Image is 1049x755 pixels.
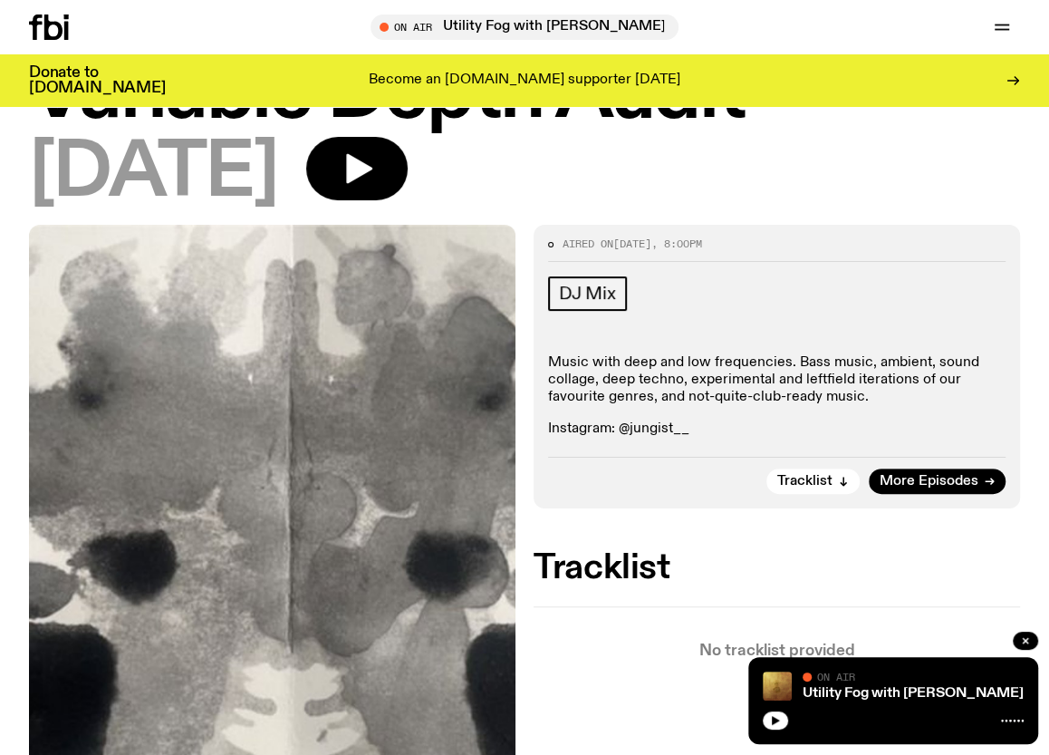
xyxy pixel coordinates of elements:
span: [DATE] [29,137,277,210]
span: On Air [817,671,855,682]
h2: Tracklist [534,552,1020,585]
p: Instagram: @jungist__ [548,421,1006,438]
span: , 8:00pm [651,237,702,251]
button: Tracklist [766,469,860,494]
p: Music with deep and low frequencies. Bass music, ambient, sound collage, deep techno, experimenta... [548,354,1006,407]
h1: Variable Depth Audit [29,58,1020,131]
img: Cover for EYDN's single "Gold" [763,672,792,701]
span: Tracklist [777,475,832,489]
p: No tracklist provided [534,644,1020,659]
p: Become an [DOMAIN_NAME] supporter [DATE] [369,73,680,89]
span: More Episodes [880,475,978,489]
h3: Donate to [DOMAIN_NAME] [29,65,166,96]
a: Utility Fog with [PERSON_NAME] [803,686,1024,701]
a: DJ Mix [548,276,627,311]
span: [DATE] [613,237,651,251]
span: Aired on [563,237,613,251]
button: On AirUtility Fog with [PERSON_NAME] [371,15,678,40]
a: More Episodes [869,469,1006,494]
span: DJ Mix [559,284,616,304]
